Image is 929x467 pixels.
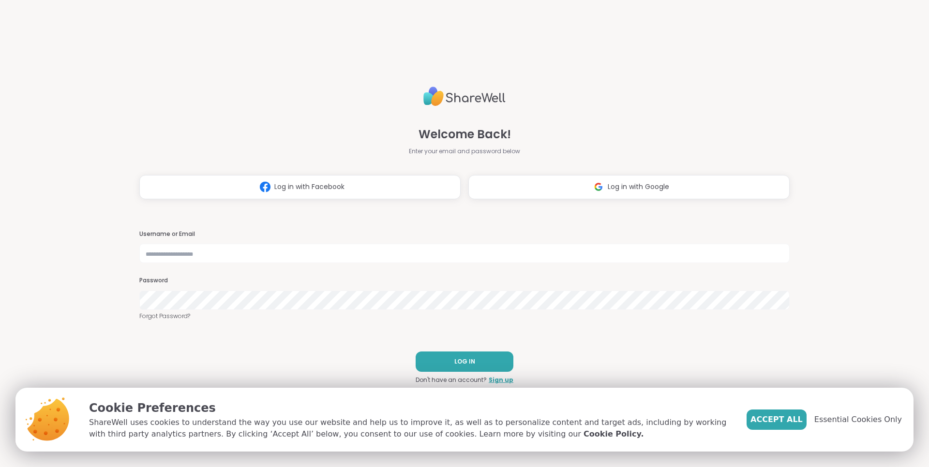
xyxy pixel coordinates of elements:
[139,175,461,199] button: Log in with Facebook
[89,417,731,440] p: ShareWell uses cookies to understand the way you use our website and help us to improve it, as we...
[747,409,807,430] button: Accept All
[454,357,475,366] span: LOG IN
[416,376,487,384] span: Don't have an account?
[468,175,790,199] button: Log in with Google
[489,376,513,384] a: Sign up
[274,182,345,192] span: Log in with Facebook
[89,399,731,417] p: Cookie Preferences
[589,178,608,196] img: ShareWell Logomark
[419,126,511,143] span: Welcome Back!
[423,83,506,110] img: ShareWell Logo
[139,230,790,238] h3: Username or Email
[584,428,644,440] a: Cookie Policy.
[750,414,803,425] span: Accept All
[416,351,513,372] button: LOG IN
[139,277,790,285] h3: Password
[139,312,790,321] a: Forgot Password?
[256,178,274,196] img: ShareWell Logomark
[608,182,669,192] span: Log in with Google
[409,147,520,156] span: Enter your email and password below
[814,414,902,425] span: Essential Cookies Only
